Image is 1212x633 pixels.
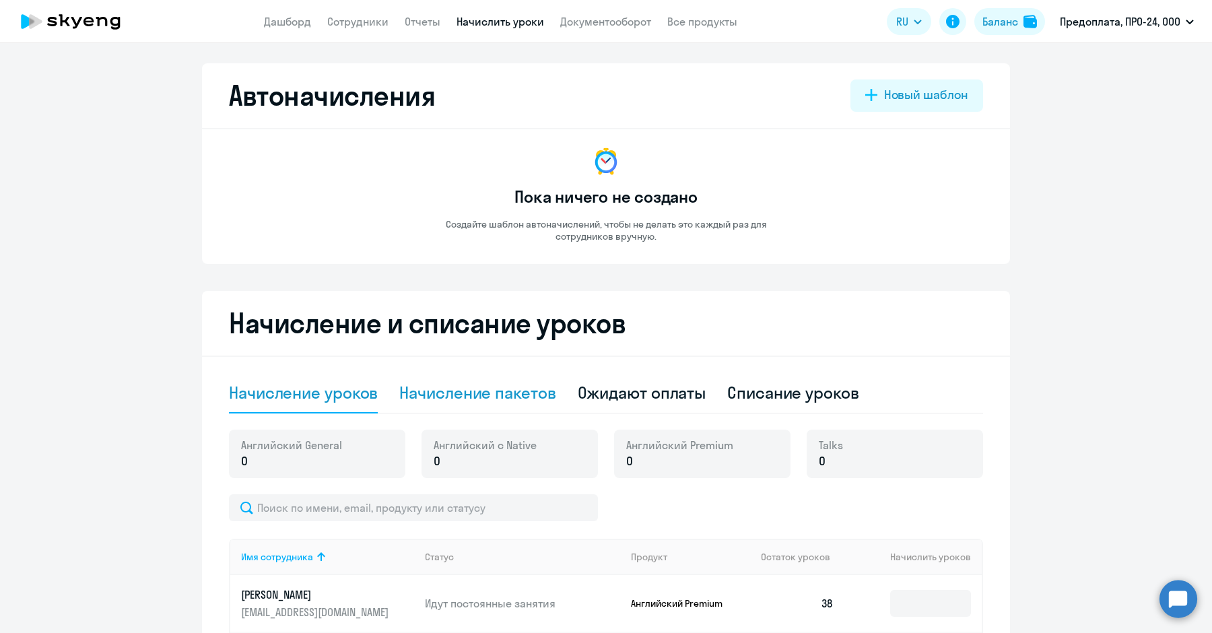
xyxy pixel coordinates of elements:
[884,86,968,104] div: Новый шаблон
[1060,13,1180,30] p: Предоплата, ПРО-24, ООО
[974,8,1045,35] button: Балансbalance
[1023,15,1037,28] img: balance
[434,453,440,470] span: 0
[626,438,733,453] span: Английский Premium
[514,186,698,207] h3: Пока ничего не создано
[241,605,392,620] p: [EMAIL_ADDRESS][DOMAIN_NAME]
[761,551,844,563] div: Остаток уроков
[241,551,313,563] div: Имя сотрудника
[887,8,931,35] button: RU
[425,596,620,611] p: Идут постоянные занятия
[590,145,622,178] img: no-data
[229,79,435,112] h2: Автоначисления
[457,15,544,28] a: Начислить уроки
[896,13,908,30] span: RU
[560,15,651,28] a: Документооборот
[425,551,620,563] div: Статус
[727,382,859,403] div: Списание уроков
[844,539,982,575] th: Начислить уроков
[631,551,751,563] div: Продукт
[241,438,342,453] span: Английский General
[626,453,633,470] span: 0
[1053,5,1201,38] button: Предоплата, ПРО-24, ООО
[417,218,795,242] p: Создайте шаблон автоначислений, чтобы не делать это каждый раз для сотрудников вручную.
[229,494,598,521] input: Поиск по имени, email, продукту или статусу
[399,382,555,403] div: Начисление пакетов
[229,382,378,403] div: Начисление уроков
[750,575,844,632] td: 38
[578,382,706,403] div: Ожидают оплаты
[631,597,732,609] p: Английский Premium
[264,15,311,28] a: Дашборд
[405,15,440,28] a: Отчеты
[819,453,826,470] span: 0
[761,551,830,563] span: Остаток уроков
[667,15,737,28] a: Все продукты
[434,438,537,453] span: Английский с Native
[850,79,983,112] button: Новый шаблон
[327,15,389,28] a: Сотрудники
[425,551,454,563] div: Статус
[241,551,414,563] div: Имя сотрудника
[229,307,983,339] h2: Начисление и списание уроков
[982,13,1018,30] div: Баланс
[631,551,667,563] div: Продукт
[241,453,248,470] span: 0
[819,438,843,453] span: Talks
[241,587,392,602] p: [PERSON_NAME]
[241,587,414,620] a: [PERSON_NAME][EMAIL_ADDRESS][DOMAIN_NAME]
